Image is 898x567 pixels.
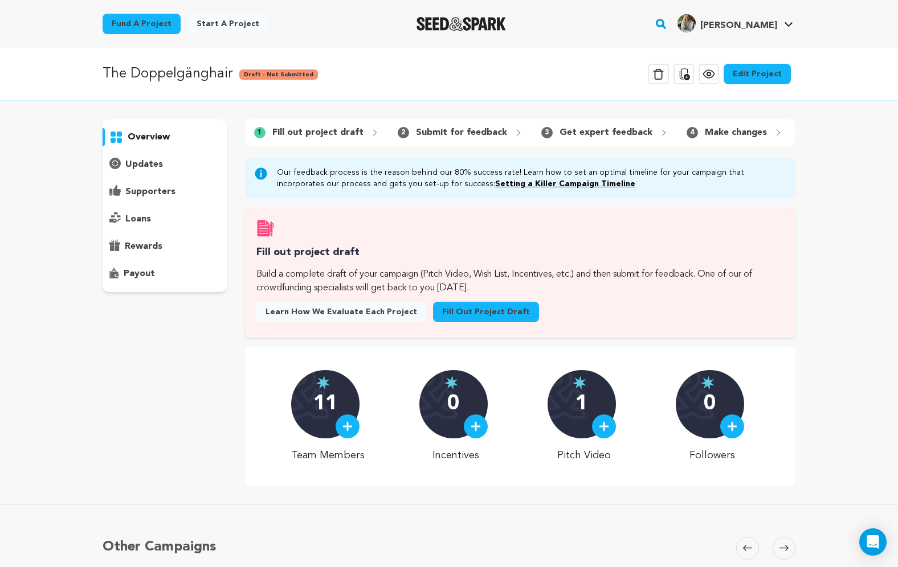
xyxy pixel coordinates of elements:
[704,393,716,416] p: 0
[599,421,609,432] img: plus.svg
[103,14,181,34] a: Fund a project
[687,127,698,138] span: 4
[548,447,621,463] p: Pitch Video
[417,17,506,31] img: Seed&Spark Logo Dark Mode
[125,185,175,199] p: supporters
[277,167,786,190] p: Our feedback process is the reason behind our 80% success rate! Learn how to set an optimal timel...
[675,12,795,32] a: Sophie H.'s Profile
[256,268,784,295] p: Build a complete draft of your campaign (Pitch Video, Wish List, Incentives, etc.) and then submi...
[125,240,162,253] p: rewards
[724,64,791,84] a: Edit Project
[575,393,587,416] p: 1
[103,155,227,174] button: updates
[103,210,227,228] button: loans
[256,302,426,322] a: Learn how we evaluate each project
[705,126,767,139] p: Make changes
[254,127,266,138] span: 1
[103,183,227,201] button: supporters
[103,265,227,283] button: payout
[471,421,481,432] img: plus.svg
[103,537,216,557] h5: Other Campaigns
[398,127,409,138] span: 2
[419,447,493,463] p: Incentives
[187,14,268,34] a: Start a project
[125,212,151,226] p: loans
[417,17,506,31] a: Seed&Spark Homepage
[342,421,353,432] img: plus.svg
[560,126,652,139] p: Get expert feedback
[677,14,696,32] img: 292c8133a83a1c03.jpg
[677,14,777,32] div: Sophie H.'s Profile
[676,447,749,463] p: Followers
[495,180,635,188] a: Setting a Killer Campaign Timeline
[859,528,887,556] div: Open Intercom Messenger
[256,244,784,261] h3: Fill out project draft
[239,69,318,80] span: Draft - Not Submitted
[103,128,227,146] button: overview
[416,126,507,139] p: Submit for feedback
[313,393,337,416] p: 11
[125,158,163,171] p: updates
[272,126,364,139] p: Fill out project draft
[541,127,553,138] span: 3
[700,21,777,30] span: [PERSON_NAME]
[291,447,365,463] p: Team Members
[128,130,170,144] p: overview
[675,12,795,36] span: Sophie H.'s Profile
[103,64,232,84] p: The Doppelgänghair
[727,421,737,432] img: plus.svg
[124,267,155,281] p: payout
[433,302,539,322] a: Fill out project draft
[447,393,459,416] p: 0
[103,237,227,256] button: rewards
[266,306,417,318] span: Learn how we evaluate each project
